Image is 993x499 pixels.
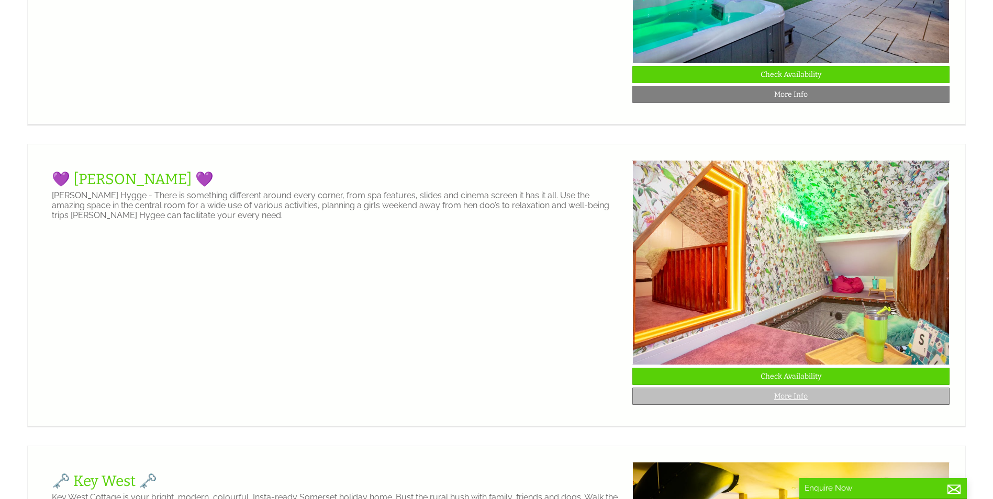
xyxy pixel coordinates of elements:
[52,171,214,188] a: 💜 [PERSON_NAME] 💜
[632,66,950,83] a: Check Availability
[805,483,962,493] p: Enquire Now
[632,368,950,385] a: Check Availability
[632,160,950,365] img: HYGGE_23-07-11_0033.original.JPG
[52,472,157,490] a: 🗝️ Key West 🗝️
[52,190,624,220] p: [PERSON_NAME] Hygge - There is something different around every corner, from spa features, slides...
[632,86,950,103] a: More Info
[632,388,950,405] a: More Info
